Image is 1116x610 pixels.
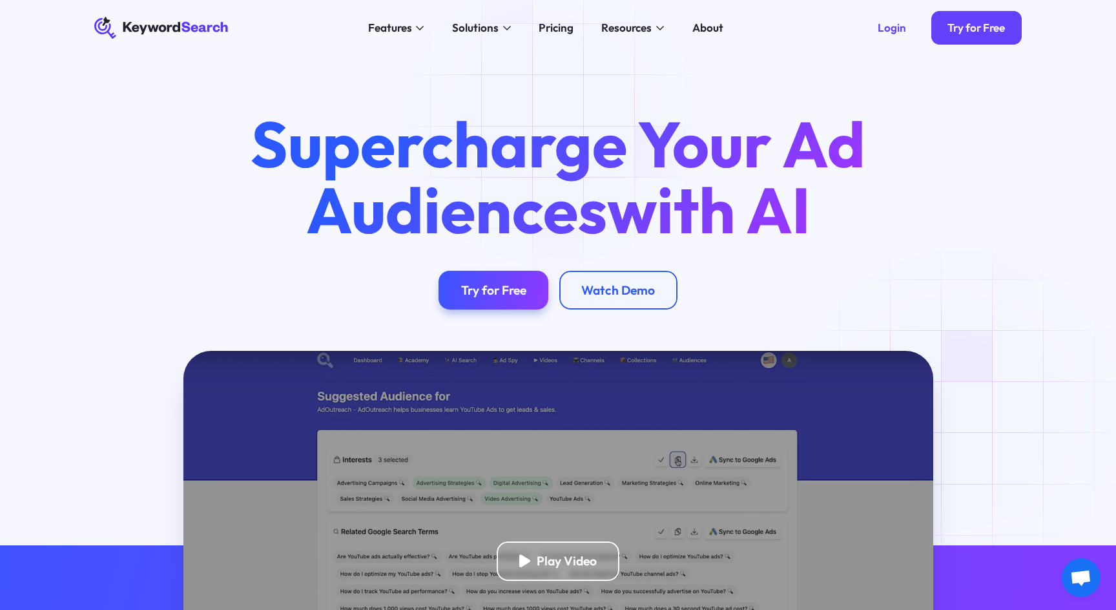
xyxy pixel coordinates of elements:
div: Pricing [539,19,573,36]
div: Solutions [452,19,499,36]
div: Login [878,21,906,35]
a: Login [861,11,923,45]
a: Pricing [531,17,583,39]
div: Try for Free [461,282,526,298]
a: About [684,17,732,39]
a: Try for Free [931,11,1022,45]
div: About [692,19,723,36]
a: Try for Free [439,271,548,310]
div: Open chat [1062,558,1100,597]
div: Try for Free [947,21,1005,35]
span: with AI [607,169,811,250]
div: Watch Demo [581,282,655,298]
div: Play Video [537,553,597,569]
h1: Supercharge Your Ad Audiences [225,111,891,243]
div: Resources [601,19,652,36]
div: Features [368,19,412,36]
